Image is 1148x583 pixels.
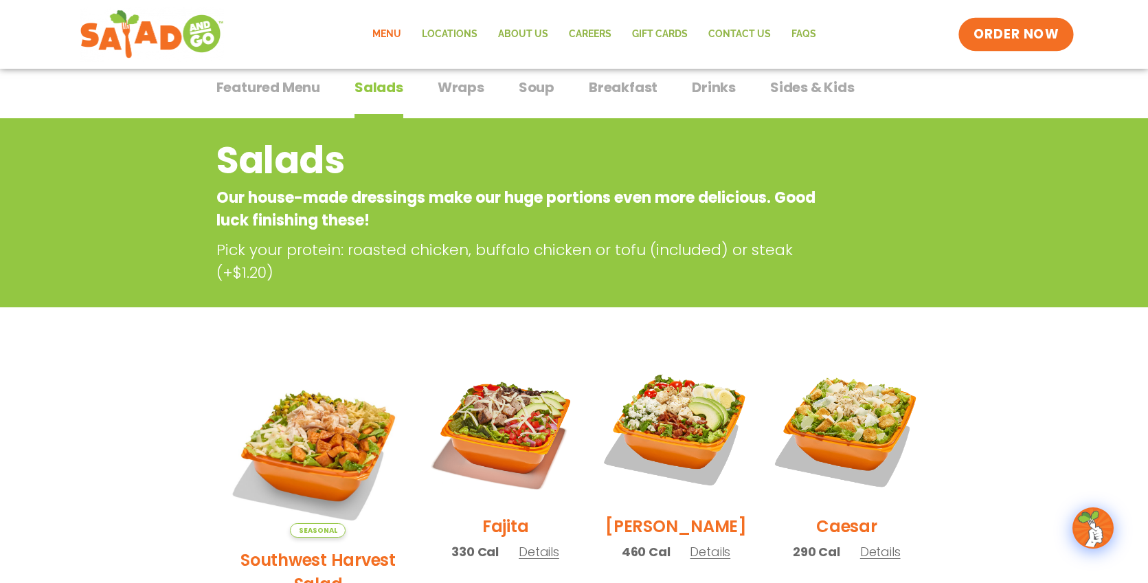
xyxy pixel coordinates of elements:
[519,77,554,98] span: Soup
[698,19,781,50] a: Contact Us
[958,18,1074,51] a: ORDER NOW
[216,72,932,119] div: Tabbed content
[227,354,410,538] img: Product photo for Southwest Harvest Salad
[412,19,488,50] a: Locations
[690,543,730,560] span: Details
[290,523,346,538] span: Seasonal
[605,514,747,538] h2: [PERSON_NAME]
[430,354,580,504] img: Product photo for Fajita Salad
[216,239,828,284] p: Pick your protein: roasted chicken, buffalo chicken or tofu (included) or steak (+$1.20)
[216,186,822,232] p: Our house-made dressings make our huge portions even more delicious. Good luck finishing these!
[816,514,877,538] h2: Caesar
[362,19,826,50] nav: Menu
[354,77,403,98] span: Salads
[772,354,921,504] img: Product photo for Caesar Salad
[216,77,320,98] span: Featured Menu
[482,514,529,538] h2: Fajita
[622,542,671,561] span: 460 Cal
[860,543,901,560] span: Details
[488,19,559,50] a: About Us
[519,543,559,560] span: Details
[601,354,751,504] img: Product photo for Cobb Salad
[438,77,484,98] span: Wraps
[216,133,822,188] h2: Salads
[781,19,826,50] a: FAQs
[451,542,499,561] span: 330 Cal
[973,25,1059,43] span: ORDER NOW
[589,77,657,98] span: Breakfast
[559,19,622,50] a: Careers
[770,77,855,98] span: Sides & Kids
[622,19,698,50] a: GIFT CARDS
[793,542,840,561] span: 290 Cal
[692,77,736,98] span: Drinks
[80,7,225,62] img: new-SAG-logo-768×292
[1074,509,1112,547] img: wpChatIcon
[362,19,412,50] a: Menu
